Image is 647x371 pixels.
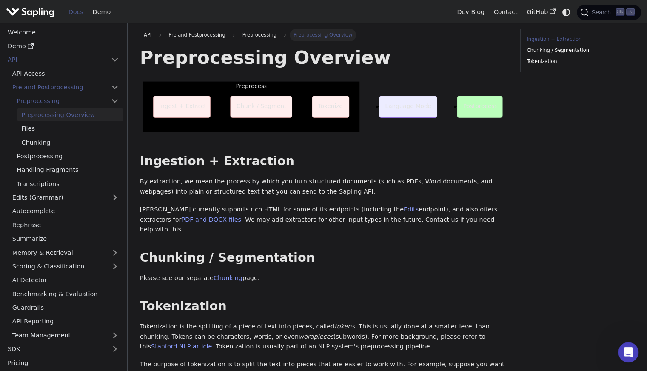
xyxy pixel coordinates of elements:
[3,54,106,66] a: API
[8,329,123,341] a: Team Management
[8,219,123,231] a: Rephrase
[140,29,156,41] a: API
[12,164,123,176] a: Handling Fragments
[88,6,115,19] a: Demo
[17,136,123,148] a: Chunking
[3,26,123,38] a: Welcome
[64,6,88,19] a: Docs
[626,8,635,16] kbd: K
[8,260,123,273] a: Scoring & Classification
[140,322,508,352] p: Tokenization is the splitting of a piece of text into pieces, called . This is usually done at a ...
[6,6,57,18] a: Sapling.ai
[465,102,500,111] p: Postprocess
[8,315,123,328] a: API Reporting
[12,150,123,163] a: Postprocessing
[290,29,356,41] span: Preprocessing Overview
[3,357,123,369] a: Pricing
[319,102,344,111] p: Tokenize
[404,206,419,213] a: Edits
[8,302,123,314] a: Guardrails
[6,6,54,18] img: Sapling.ai
[237,82,268,91] p: Preprocess
[106,54,123,66] button: Collapse sidebar category 'API'
[8,191,123,204] a: Edits (Grammar)
[237,102,287,111] p: Chunk / Segment
[8,67,123,80] a: API Access
[489,6,522,19] a: Contact
[527,35,632,43] a: Ingestion + Extraction
[8,274,123,286] a: AI Detector
[452,6,489,19] a: Dev Blog
[527,57,632,66] a: Tokenization
[181,216,241,223] a: PDF and DOCX files
[140,273,508,283] p: Please see our separate page.
[577,5,641,20] button: Search (Ctrl+K)
[8,246,123,259] a: Memory & Retrieval
[299,333,333,340] em: wordpieces
[214,274,242,281] a: Chunking
[159,102,206,111] p: Ingest + Extract
[140,205,508,235] p: [PERSON_NAME] currently supports rich HTML for some of its endpoints (including the endpoint), an...
[140,154,508,169] h2: Ingestion + Extraction
[140,250,508,265] h2: Chunking / Segmentation
[618,342,638,362] iframe: Intercom live chat
[140,177,508,197] p: By extraction, we mean the process by which you turn structured documents (such as PDFs, Word doc...
[238,29,280,41] span: Preprocessing
[17,123,123,135] a: Files
[8,205,123,217] a: Autocomplete
[17,108,123,121] a: Preprocessing Overview
[140,46,508,69] h1: Preprocessing Overview
[144,32,151,38] span: API
[334,323,355,330] em: tokens
[527,46,632,54] a: Chunking / Segmentation
[387,102,435,111] p: Language Model
[12,177,123,190] a: Transcriptions
[106,343,123,355] button: Expand sidebar category 'SDK'
[140,299,508,314] h2: Tokenization
[12,95,123,107] a: Preprocessing
[8,81,123,94] a: Pre and Postprocessing
[165,29,229,41] span: Pre and Postprocessing
[151,343,212,350] a: Stanford NLP article
[560,6,573,18] button: Switch between dark and light mode (currently system mode)
[8,233,123,245] a: Summarize
[8,288,123,300] a: Benchmarking & Evaluation
[3,40,123,52] a: Demo
[589,9,616,16] span: Search
[3,343,106,355] a: SDK
[140,29,508,41] nav: Breadcrumbs
[522,6,560,19] a: GitHub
